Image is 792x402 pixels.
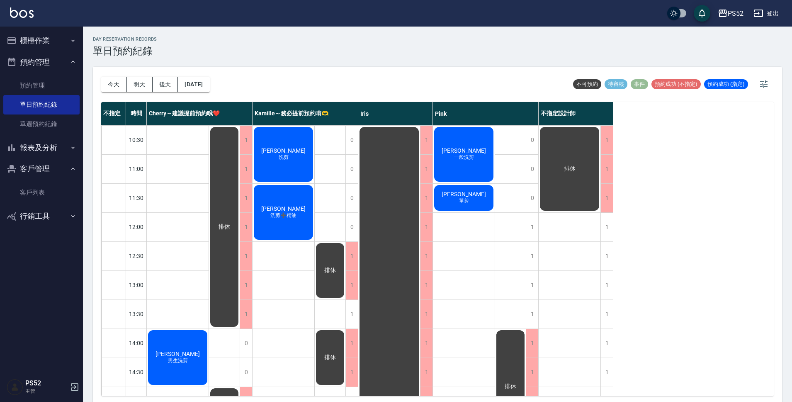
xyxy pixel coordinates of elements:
div: Kamille～務必提前預約唷🫶 [253,102,358,125]
div: 0 [345,213,358,241]
button: save [694,5,710,22]
div: 1 [420,300,432,329]
div: 1 [240,300,252,329]
div: 1 [420,358,432,387]
div: 1 [600,184,613,212]
div: 1 [526,213,538,241]
div: Iris [358,102,433,125]
div: 1 [600,242,613,270]
div: 1 [600,358,613,387]
button: 後天 [153,77,178,92]
span: 預約成功 (指定) [704,80,748,88]
div: 1 [345,300,358,329]
div: 11:30 [126,183,147,212]
div: 1 [600,213,613,241]
span: 排休 [562,165,577,173]
span: 洗剪 [277,154,290,161]
div: 0 [526,155,538,183]
div: 1 [420,184,432,212]
div: 0 [345,155,358,183]
a: 預約管理 [3,76,80,95]
span: [PERSON_NAME] [440,191,488,197]
div: 11:00 [126,154,147,183]
div: 0 [240,358,252,387]
div: 0 [526,184,538,212]
div: 1 [345,358,358,387]
div: 12:00 [126,212,147,241]
button: PS52 [714,5,747,22]
h2: day Reservation records [93,37,157,42]
span: [PERSON_NAME] [154,351,202,357]
span: 單剪 [457,197,471,205]
div: 1 [345,271,358,300]
div: 0 [345,184,358,212]
button: 今天 [101,77,127,92]
span: [PERSON_NAME] [440,147,488,154]
span: 洗剪➕精油 [269,212,298,219]
div: 1 [240,184,252,212]
span: 不可預約 [573,80,601,88]
img: Logo [10,7,34,18]
div: 1 [345,242,358,270]
div: 1 [240,155,252,183]
a: 單日預約紀錄 [3,95,80,114]
span: [PERSON_NAME] [260,205,307,212]
div: 不指定設計師 [539,102,613,125]
div: PS52 [728,8,743,19]
div: 1 [526,329,538,358]
div: 1 [420,329,432,358]
span: 排休 [323,354,338,361]
span: 待審核 [605,80,627,88]
div: 1 [600,155,613,183]
div: 10:30 [126,125,147,154]
div: 12:30 [126,241,147,270]
button: 登出 [750,6,782,21]
div: 1 [526,358,538,387]
div: 1 [420,271,432,300]
div: 0 [345,126,358,154]
h3: 單日預約紀錄 [93,45,157,57]
span: 一般洗剪 [452,154,476,161]
div: 1 [420,213,432,241]
div: 1 [345,329,358,358]
div: 時間 [126,102,147,125]
div: 1 [600,271,613,300]
div: 14:00 [126,329,147,358]
h5: PS52 [25,379,68,387]
div: 1 [240,213,252,241]
div: 1 [600,300,613,329]
span: 事件 [631,80,648,88]
div: 1 [240,126,252,154]
button: 櫃檯作業 [3,30,80,51]
div: Cherry～建議提前預約哦❤️ [147,102,253,125]
button: [DATE] [178,77,209,92]
a: 客戶列表 [3,183,80,202]
div: 1 [600,126,613,154]
div: 14:30 [126,358,147,387]
span: 預約成功 (不指定) [651,80,701,88]
button: 客戶管理 [3,158,80,180]
span: 排休 [217,223,232,231]
div: 1 [526,242,538,270]
span: 排休 [323,267,338,274]
div: 1 [420,126,432,154]
div: 1 [420,242,432,270]
button: 預約管理 [3,51,80,73]
div: 0 [240,329,252,358]
div: 1 [600,329,613,358]
a: 單週預約紀錄 [3,115,80,134]
button: 明天 [127,77,153,92]
div: 1 [526,300,538,329]
span: [PERSON_NAME] [260,147,307,154]
span: 男生洗剪 [166,357,189,364]
div: 1 [240,271,252,300]
button: 行銷工具 [3,205,80,227]
div: 13:00 [126,270,147,300]
div: 13:30 [126,300,147,329]
button: 報表及分析 [3,137,80,158]
div: 1 [240,242,252,270]
div: Pink [433,102,539,125]
p: 主管 [25,387,68,395]
img: Person [7,379,23,395]
div: 不指定 [101,102,126,125]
